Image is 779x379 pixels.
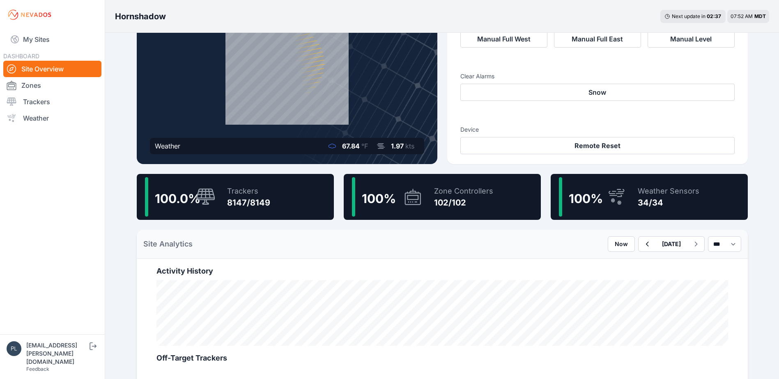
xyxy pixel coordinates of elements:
[3,110,101,126] a: Weather
[405,142,414,150] span: kts
[569,191,603,206] span: 100 %
[3,61,101,77] a: Site Overview
[460,137,735,154] button: Remote Reset
[3,53,39,59] span: DASHBOARD
[3,30,101,49] a: My Sites
[551,174,748,220] a: 100%Weather Sensors34/34
[460,72,735,80] h3: Clear Alarms
[460,84,735,101] button: Snow
[344,174,541,220] a: 100%Zone Controllers102/102
[26,341,88,366] div: [EMAIL_ADDRESS][PERSON_NAME][DOMAIN_NAME]
[391,142,404,150] span: 1.97
[361,142,368,150] span: °F
[7,341,21,356] img: plsmith@sundt.com
[227,197,270,208] div: 8147/8149
[554,30,641,48] button: Manual Full East
[707,13,722,20] div: 02 : 37
[137,174,334,220] a: 100.0%Trackers8147/8149
[434,185,493,197] div: Zone Controllers
[648,30,735,48] button: Manual Level
[608,236,635,252] button: Now
[460,126,735,134] h3: Device
[227,185,270,197] div: Trackers
[155,191,200,206] span: 100.0 %
[115,6,166,27] nav: Breadcrumb
[434,197,493,208] div: 102/102
[115,11,166,22] h3: Hornshadow
[3,94,101,110] a: Trackers
[26,366,49,372] a: Feedback
[638,185,699,197] div: Weather Sensors
[7,8,53,21] img: Nevados
[143,238,193,250] h2: Site Analytics
[342,142,360,150] span: 67.84
[155,141,180,151] div: Weather
[731,13,753,19] span: 07:52 AM
[754,13,766,19] span: MDT
[156,265,728,277] h2: Activity History
[672,13,705,19] span: Next update in
[655,237,687,251] button: [DATE]
[638,197,699,208] div: 34/34
[3,77,101,94] a: Zones
[460,30,547,48] button: Manual Full West
[156,352,728,364] h2: Off-Target Trackers
[362,191,396,206] span: 100 %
